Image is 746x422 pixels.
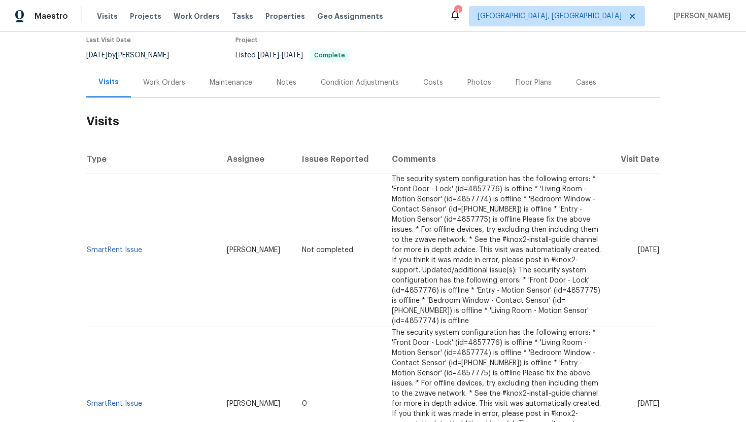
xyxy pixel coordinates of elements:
div: Cases [576,78,596,88]
span: Geo Assignments [317,11,383,21]
span: Projects [130,11,161,21]
span: - [258,52,303,59]
div: Photos [467,78,491,88]
th: Type [86,145,219,173]
span: Listed [235,52,350,59]
span: Maestro [35,11,68,21]
span: 0 [302,400,307,407]
div: Notes [277,78,296,88]
span: The security system configuration has the following errors: * 'Front Door - Lock' (id=4857776) is... [392,175,601,325]
th: Issues Reported [294,145,383,173]
span: [DATE] [282,52,303,59]
a: SmartRent Issue [87,400,142,407]
span: [DATE] [638,400,659,407]
span: Project [235,37,258,43]
div: Condition Adjustments [321,78,399,88]
div: Costs [423,78,443,88]
span: Last Visit Date [86,37,131,43]
span: [PERSON_NAME] [227,400,280,407]
th: Visit Date [609,145,660,173]
div: by [PERSON_NAME] [86,49,181,61]
span: [DATE] [638,247,659,254]
div: Floor Plans [516,78,552,88]
span: Properties [265,11,305,21]
th: Assignee [219,145,294,173]
span: [DATE] [258,52,279,59]
span: [DATE] [86,52,108,59]
span: Complete [310,52,349,58]
span: Not completed [302,247,353,254]
a: SmartRent Issue [87,247,142,254]
div: Maintenance [210,78,252,88]
th: Comments [384,145,609,173]
span: [PERSON_NAME] [669,11,731,21]
span: Visits [97,11,118,21]
span: Tasks [232,13,253,20]
span: [GEOGRAPHIC_DATA], [GEOGRAPHIC_DATA] [478,11,622,21]
span: Work Orders [174,11,220,21]
h2: Visits [86,98,660,145]
div: Work Orders [143,78,185,88]
span: [PERSON_NAME] [227,247,280,254]
div: Visits [98,77,119,87]
div: 1 [454,6,461,16]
